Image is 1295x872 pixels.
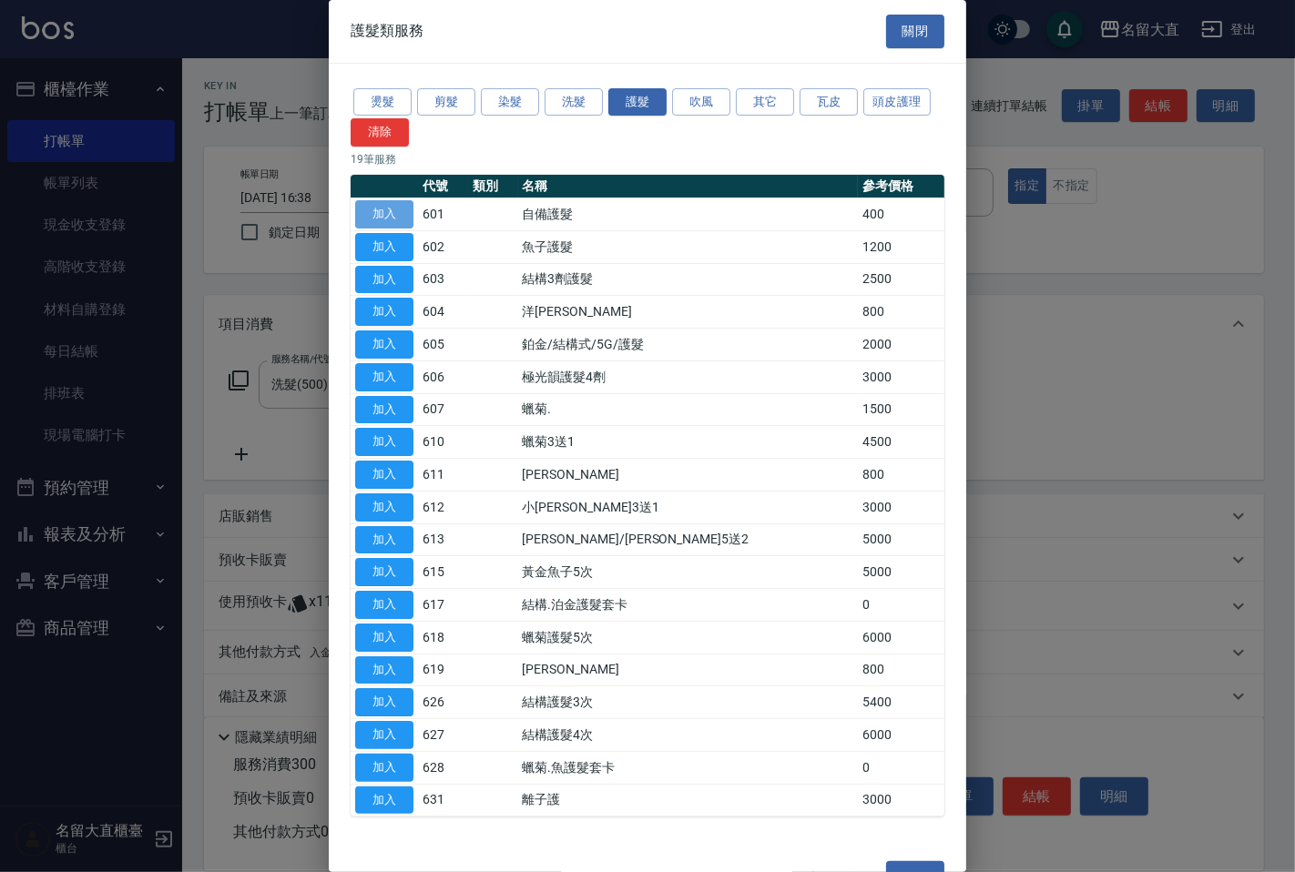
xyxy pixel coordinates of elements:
td: 5000 [858,523,944,556]
td: [PERSON_NAME] [518,459,858,492]
button: 剪髮 [417,88,475,117]
td: 603 [418,263,468,296]
button: 加入 [355,200,413,228]
td: 610 [418,426,468,459]
button: 洗髮 [545,88,603,117]
td: 蠟菊.魚護髮套卡 [518,751,858,784]
button: 加入 [355,526,413,554]
p: 19 筆服務 [351,151,944,167]
td: 6000 [858,719,944,752]
button: 加入 [355,624,413,652]
button: 加入 [355,688,413,716]
button: 加入 [355,721,413,749]
td: 604 [418,296,468,329]
button: 加入 [355,754,413,782]
button: 加入 [355,656,413,684]
button: 瓦皮 [800,88,858,117]
button: 加入 [355,558,413,586]
td: 613 [418,523,468,556]
td: 蠟菊. [518,393,858,426]
td: 3000 [858,360,944,393]
th: 代號 [418,175,468,198]
td: 5400 [858,686,944,719]
td: 605 [418,329,468,361]
td: 2000 [858,329,944,361]
td: 800 [858,459,944,492]
td: 鉑金/結構式/5G/護髮 [518,329,858,361]
button: 燙髮 [353,88,412,117]
span: 護髮類服務 [351,22,423,40]
th: 參考價格 [858,175,944,198]
button: 染髮 [481,88,539,117]
td: 1500 [858,393,944,426]
td: 617 [418,589,468,622]
button: 加入 [355,493,413,522]
td: 618 [418,621,468,654]
td: 626 [418,686,468,719]
td: 結構3劑護髮 [518,263,858,296]
button: 護髮 [608,88,667,117]
button: 關閉 [886,15,944,48]
td: 601 [418,198,468,231]
button: 加入 [355,266,413,294]
td: 607 [418,393,468,426]
td: 4500 [858,426,944,459]
td: 800 [858,296,944,329]
td: 離子護 [518,784,858,816]
td: 0 [858,589,944,622]
td: 小[PERSON_NAME]3送1 [518,491,858,523]
button: 清除 [351,118,409,147]
td: 800 [858,654,944,686]
td: 619 [418,654,468,686]
button: 加入 [355,591,413,619]
td: 6000 [858,621,944,654]
td: 0 [858,751,944,784]
td: 627 [418,719,468,752]
td: 蠟菊3送1 [518,426,858,459]
button: 加入 [355,396,413,424]
td: 611 [418,459,468,492]
button: 加入 [355,428,413,456]
td: 結構護髮4次 [518,719,858,752]
td: 3000 [858,784,944,816]
td: 魚子護髮 [518,230,858,263]
button: 加入 [355,233,413,261]
button: 加入 [355,786,413,815]
td: 3000 [858,491,944,523]
td: 631 [418,784,468,816]
button: 頭皮護理 [863,88,931,117]
td: 自備護髮 [518,198,858,231]
td: 蠟菊護髮5次 [518,621,858,654]
th: 名稱 [518,175,858,198]
td: 結構護髮3次 [518,686,858,719]
button: 加入 [355,330,413,359]
button: 其它 [736,88,794,117]
td: [PERSON_NAME] [518,654,858,686]
button: 吹風 [672,88,730,117]
td: 612 [418,491,468,523]
button: 加入 [355,298,413,326]
td: 結構.泊金護髮套卡 [518,589,858,622]
td: 極光韻護髮4劑 [518,360,858,393]
td: 5000 [858,556,944,589]
td: 602 [418,230,468,263]
td: 628 [418,751,468,784]
td: 2500 [858,263,944,296]
button: 加入 [355,363,413,391]
th: 類別 [468,175,518,198]
td: 黃金魚子5次 [518,556,858,589]
td: [PERSON_NAME]/[PERSON_NAME]5送2 [518,523,858,556]
button: 加入 [355,461,413,489]
td: 615 [418,556,468,589]
td: 606 [418,360,468,393]
td: 400 [858,198,944,231]
td: 洋[PERSON_NAME] [518,296,858,329]
td: 1200 [858,230,944,263]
